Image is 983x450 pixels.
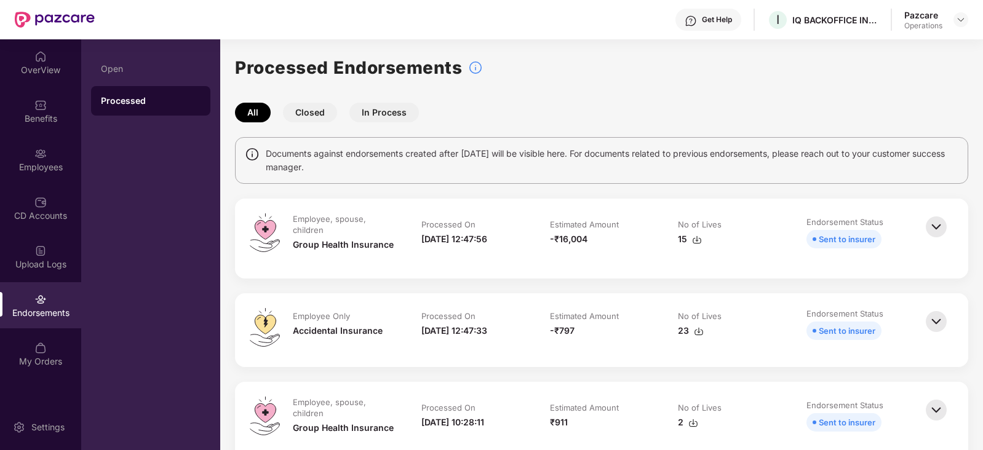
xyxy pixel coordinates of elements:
[806,308,883,319] div: Endorsement Status
[250,213,280,252] img: svg+xml;base64,PHN2ZyB4bWxucz0iaHR0cDovL3d3dy53My5vcmcvMjAwMC9zdmciIHdpZHRoPSI0OS4zMiIgaGVpZ2h0PS...
[692,235,702,245] img: svg+xml;base64,PHN2ZyBpZD0iRG93bmxvYWQtMzJ4MzIiIHhtbG5zPSJodHRwOi8vd3d3LnczLm9yZy8yMDAwL3N2ZyIgd2...
[34,99,47,111] img: svg+xml;base64,PHN2ZyBpZD0iQmVuZWZpdHMiIHhtbG5zPSJodHRwOi8vd3d3LnczLm9yZy8yMDAwL3N2ZyIgd2lkdGg9Ij...
[904,9,942,21] div: Pazcare
[678,324,704,337] div: 23
[421,416,484,429] div: [DATE] 10:28:11
[550,232,587,246] div: -₹16,004
[34,196,47,208] img: svg+xml;base64,PHN2ZyBpZD0iQ0RfQWNjb3VudHMiIGRhdGEtbmFtZT0iQ0QgQWNjb3VudHMiIHhtbG5zPSJodHRwOi8vd3...
[904,21,942,31] div: Operations
[421,219,476,230] div: Processed On
[678,416,698,429] div: 2
[283,103,337,122] button: Closed
[956,15,966,25] img: svg+xml;base64,PHN2ZyBpZD0iRHJvcGRvd24tMzJ4MzIiIHhtbG5zPSJodHRwOi8vd3d3LnczLm9yZy8yMDAwL3N2ZyIgd2...
[293,421,394,435] div: Group Health Insurance
[819,232,875,246] div: Sent to insurer
[13,421,25,433] img: svg+xml;base64,PHN2ZyBpZD0iU2V0dGluZy0yMHgyMCIgeG1sbnM9Imh0dHA6Ly93d3cudzMub3JnLzIwMDAvc3ZnIiB3aW...
[702,15,732,25] div: Get Help
[819,416,875,429] div: Sent to insurer
[34,342,47,354] img: svg+xml;base64,PHN2ZyBpZD0iTXlfT3JkZXJzIiBkYXRhLW5hbWU9Ik15IE9yZGVycyIgeG1sbnM9Imh0dHA6Ly93d3cudz...
[101,95,201,107] div: Processed
[806,400,883,411] div: Endorsement Status
[34,148,47,160] img: svg+xml;base64,PHN2ZyBpZD0iRW1wbG95ZWVzIiB4bWxucz0iaHR0cDovL3d3dy53My5vcmcvMjAwMC9zdmciIHdpZHRoPS...
[694,326,704,336] img: svg+xml;base64,PHN2ZyBpZD0iRG93bmxvYWQtMzJ4MzIiIHhtbG5zPSJodHRwOi8vd3d3LnczLm9yZy8yMDAwL3N2ZyIgd2...
[688,418,698,428] img: svg+xml;base64,PHN2ZyBpZD0iRG93bmxvYWQtMzJ4MzIiIHhtbG5zPSJodHRwOi8vd3d3LnczLm9yZy8yMDAwL3N2ZyIgd2...
[34,245,47,257] img: svg+xml;base64,PHN2ZyBpZD0iVXBsb2FkX0xvZ3MiIGRhdGEtbmFtZT0iVXBsb2FkIExvZ3MiIHhtbG5zPSJodHRwOi8vd3...
[550,219,619,230] div: Estimated Amount
[250,397,280,435] img: svg+xml;base64,PHN2ZyB4bWxucz0iaHR0cDovL3d3dy53My5vcmcvMjAwMC9zdmciIHdpZHRoPSI0OS4zMiIgaGVpZ2h0PS...
[293,238,394,251] div: Group Health Insurance
[550,324,575,337] div: -₹797
[421,232,487,246] div: [DATE] 12:47:56
[266,147,958,174] span: Documents against endorsements created after [DATE] will be visible here. For documents related t...
[678,232,702,246] div: 15
[678,402,722,413] div: No of Lives
[34,50,47,63] img: svg+xml;base64,PHN2ZyBpZD0iSG9tZSIgeG1sbnM9Imh0dHA6Ly93d3cudzMub3JnLzIwMDAvc3ZnIiB3aWR0aD0iMjAiIG...
[923,308,950,335] img: svg+xml;base64,PHN2ZyBpZD0iQmFjay0zMngzMiIgeG1sbnM9Imh0dHA6Ly93d3cudzMub3JnLzIwMDAvc3ZnIiB3aWR0aD...
[235,54,462,81] h1: Processed Endorsements
[923,397,950,424] img: svg+xml;base64,PHN2ZyBpZD0iQmFjay0zMngzMiIgeG1sbnM9Imh0dHA6Ly93d3cudzMub3JnLzIwMDAvc3ZnIiB3aWR0aD...
[678,219,722,230] div: No of Lives
[421,324,487,337] div: [DATE] 12:47:33
[15,12,95,28] img: New Pazcare Logo
[293,310,350,322] div: Employee Only
[421,310,476,322] div: Processed On
[776,12,779,27] span: I
[28,421,68,433] div: Settings
[293,213,394,235] div: Employee, spouse, children
[235,103,271,122] button: All
[678,310,722,322] div: No of Lives
[550,310,619,322] div: Estimated Amount
[421,402,476,413] div: Processed On
[792,14,878,26] div: IQ BACKOFFICE INDIA PRIVATE LIMITED
[293,397,394,419] div: Employee, spouse, children
[349,103,419,122] button: In Process
[806,216,883,227] div: Endorsement Status
[293,324,383,337] div: Accidental Insurance
[468,60,483,75] img: svg+xml;base64,PHN2ZyBpZD0iSW5mb18tXzMyeDMyIiBkYXRhLW5hbWU9IkluZm8gLSAzMngzMiIgeG1sbnM9Imh0dHA6Ly...
[923,213,950,240] img: svg+xml;base64,PHN2ZyBpZD0iQmFjay0zMngzMiIgeG1sbnM9Imh0dHA6Ly93d3cudzMub3JnLzIwMDAvc3ZnIiB3aWR0aD...
[250,308,280,347] img: svg+xml;base64,PHN2ZyB4bWxucz0iaHR0cDovL3d3dy53My5vcmcvMjAwMC9zdmciIHdpZHRoPSI0OS4zMiIgaGVpZ2h0PS...
[550,402,619,413] div: Estimated Amount
[245,147,260,162] img: svg+xml;base64,PHN2ZyBpZD0iSW5mbyIgeG1sbnM9Imh0dHA6Ly93d3cudzMub3JnLzIwMDAvc3ZnIiB3aWR0aD0iMTQiIG...
[819,324,875,337] div: Sent to insurer
[34,293,47,306] img: svg+xml;base64,PHN2ZyBpZD0iRW5kb3JzZW1lbnRzIiB4bWxucz0iaHR0cDovL3d3dy53My5vcmcvMjAwMC9zdmciIHdpZH...
[101,64,201,74] div: Open
[685,15,697,27] img: svg+xml;base64,PHN2ZyBpZD0iSGVscC0zMngzMiIgeG1sbnM9Imh0dHA6Ly93d3cudzMub3JnLzIwMDAvc3ZnIiB3aWR0aD...
[550,416,568,429] div: ₹911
